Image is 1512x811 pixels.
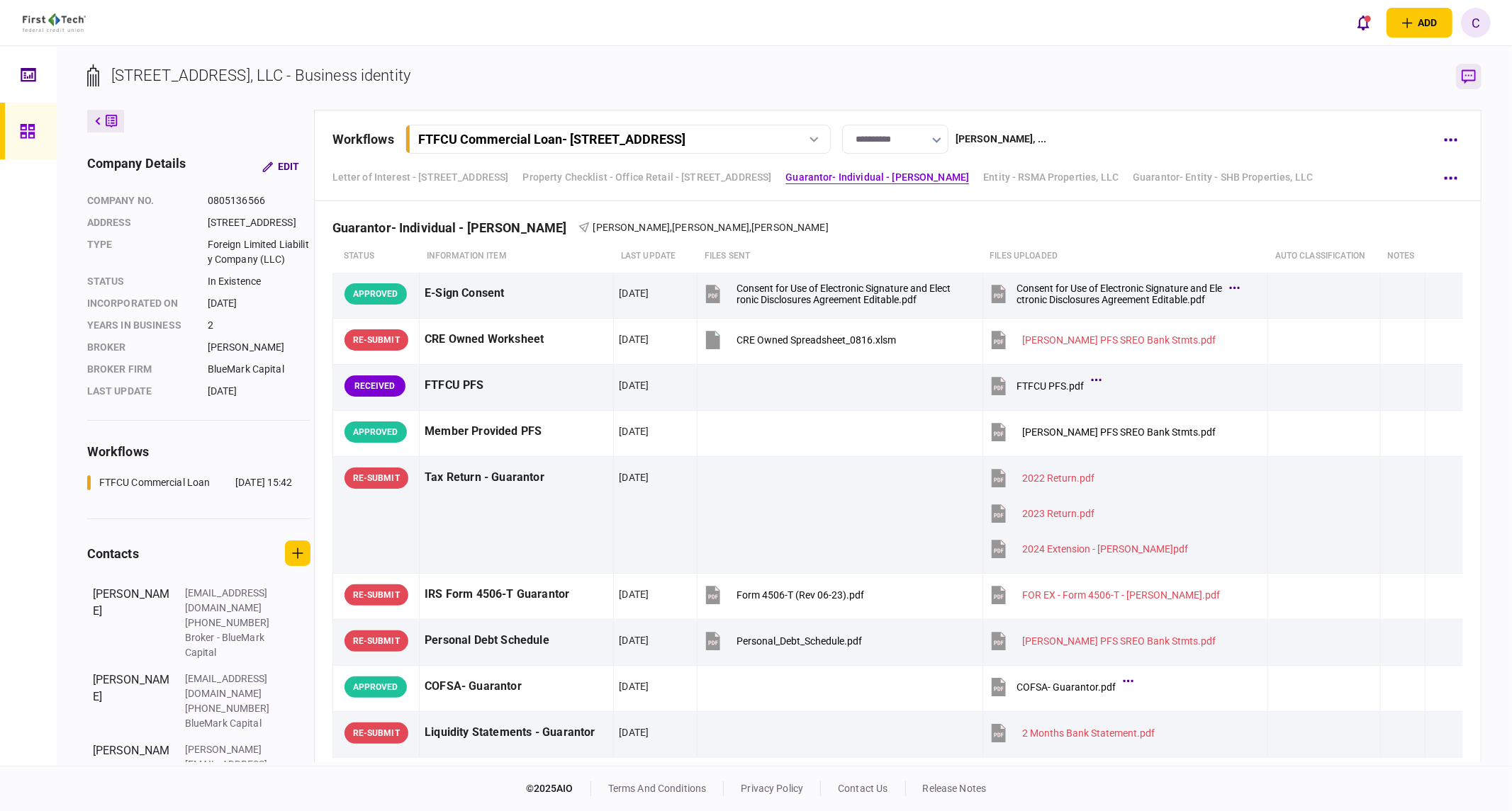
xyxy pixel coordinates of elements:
[87,154,186,179] div: company details
[741,783,803,794] a: privacy policy
[425,278,608,310] div: E-Sign Consent
[672,222,749,233] span: [PERSON_NAME]
[345,584,408,606] div: RE-SUBMIT
[23,13,86,32] img: client company logo
[1387,8,1452,38] button: open adding identity options
[1022,426,1216,438] div: Hamilton PFS SREO Bank Stmts.pdf
[185,742,277,802] div: [PERSON_NAME][EMAIL_ADDRESS][PERSON_NAME][DOMAIN_NAME]
[235,475,293,490] div: [DATE] 15:42
[1461,8,1491,38] div: C
[345,329,408,351] div: RE-SUBMIT
[1268,240,1380,273] th: auto classification
[619,725,649,739] div: [DATE]
[988,497,1094,529] button: 2023 Return.pdf
[332,220,578,235] div: Guarantor- Individual - [PERSON_NAME]
[87,193,194,208] div: company no.
[425,671,608,703] div: COFSA- Guarantor
[702,579,864,611] button: Form 4506-T (Rev 06-23).pdf
[1022,508,1094,519] div: 2023 Return.pdf
[988,579,1220,611] button: FOR EX - Form 4506-T - Jeremy Hamilton.pdf
[737,589,864,601] div: Form 4506-T (Rev 06-23).pdf
[208,318,310,333] div: 2
[1022,635,1216,647] div: Hamilton PFS SREO Bank Stmts.pdf
[593,222,671,233] span: [PERSON_NAME]
[1017,283,1222,305] div: Consent for Use of Electronic Signature and Electronic Disclosures Agreement Editable.pdf
[251,154,310,179] button: Edit
[208,384,310,399] div: [DATE]
[345,630,408,652] div: RE-SUBMIT
[87,544,139,563] div: contacts
[1022,543,1188,555] div: 2024 Extension - Hamilton, Jeremy E..pdf
[87,340,194,355] div: Broker
[1017,681,1116,693] div: COFSA- Guarantor.pdf
[523,170,772,185] a: Property Checklist - Office Retail - [STREET_ADDRESS]
[185,616,277,630] div: [PHONE_NUMBER]
[208,274,310,289] div: In Existence
[87,362,194,377] div: broker firm
[425,462,608,494] div: Tax Return - Guarantor
[982,240,1267,273] th: Files uploaded
[111,64,410,87] div: [STREET_ADDRESS], LLC - Business identity
[749,222,751,233] span: ,
[988,416,1216,448] button: Hamilton PFS SREO Bank Stmts.pdf
[983,170,1119,185] a: Entity - RSMA Properties, LLC
[345,283,407,305] div: APPROVED
[988,278,1236,310] button: Consent for Use of Electronic Signature and Electronic Disclosures Agreement Editable.pdf
[619,378,649,392] div: [DATE]
[702,278,951,310] button: Consent for Use of Electronic Signature and Electronic Disclosures Agreement Editable.pdf
[702,324,896,356] button: CRE Owned Spreadsheet_0816.xlsm
[87,475,293,490] a: FTFCU Commercial Loan[DATE] 15:42
[737,283,951,305] div: Consent for Use of Electronic Signature and Electronic Disclosures Agreement Editable.pdf
[614,240,698,273] th: last update
[345,375,405,397] div: RECEIVED
[923,783,987,794] a: release notes
[99,475,211,490] div: FTFCU Commercial Loan
[737,635,862,647] div: Personal_Debt_Schedule.pdf
[425,579,608,611] div: IRS Form 4506-T Guarantor
[425,717,608,749] div: Liquidity Statements - Guarantor
[93,671,171,731] div: [PERSON_NAME]
[425,370,608,402] div: FTFCU PFS
[988,533,1188,565] button: 2024 Extension - Hamilton, Jeremy E..pdf
[619,679,649,693] div: [DATE]
[1022,727,1155,739] div: 2 Months Bank Statement.pdf
[208,296,310,311] div: [DATE]
[670,222,672,233] span: ,
[87,442,310,461] div: workflows
[1133,170,1313,185] a: Guarantor- Entity - SHB Properties, LLC
[1348,8,1378,38] button: open notifications list
[1017,380,1084,392] div: FTFCU PFS.pdf
[838,783,887,794] a: contact us
[345,467,408,489] div: RE-SUBMIT
[751,222,829,233] span: [PERSON_NAME]
[619,286,649,300] div: [DATE]
[208,340,310,355] div: [PERSON_NAME]
[332,170,509,185] a: Letter of Interest - [STREET_ADDRESS]
[988,370,1098,402] button: FTFCU PFS.pdf
[405,125,831,154] button: FTFCU Commercial Loan- [STREET_ADDRESS]
[737,334,896,346] div: CRE Owned Spreadsheet_0816.xlsm
[185,630,277,660] div: Broker - BlueMark Capital
[425,625,608,657] div: Personal Debt Schedule
[87,215,194,230] div: address
[332,130,394,149] div: workflows
[345,676,407,698] div: APPROVED
[988,324,1216,356] button: Hamilton PFS SREO Bank Stmts.pdf
[425,416,608,448] div: Member Provided PFS
[208,237,310,267] div: Foreign Limited Liability Company (LLC)
[93,586,171,660] div: [PERSON_NAME]
[208,215,310,230] div: [STREET_ADDRESS]
[619,633,649,647] div: [DATE]
[702,625,862,657] button: Personal_Debt_Schedule.pdf
[87,318,194,333] div: years in business
[619,332,649,346] div: [DATE]
[208,193,310,208] div: 0805136566
[185,716,277,731] div: BlueMark Capital
[619,424,649,438] div: [DATE]
[420,240,614,273] th: Information item
[526,781,591,796] div: © 2025 AIO
[1022,589,1220,601] div: FOR EX - Form 4506-T - Jeremy Hamilton.pdf
[87,296,194,311] div: incorporated on
[332,240,420,273] th: status
[988,717,1155,749] button: 2 Months Bank Statement.pdf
